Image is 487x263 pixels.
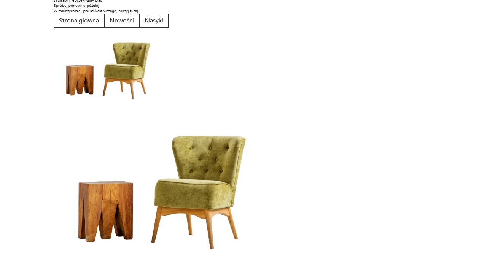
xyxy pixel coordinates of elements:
a: Strona główna [54,19,104,24]
button: Nowości [104,14,139,28]
img: Fotel [54,107,275,261]
p: W międzyczasie, jeśli szukasz vintage, zajrzyj tutaj: [54,8,433,14]
p: Spróbuj ponownie później [54,3,433,8]
button: Strona główna [54,14,104,28]
img: Fotel [54,28,165,105]
a: Klasyki [139,19,169,24]
button: Klasyki [139,14,169,28]
a: Nowości [104,19,139,24]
